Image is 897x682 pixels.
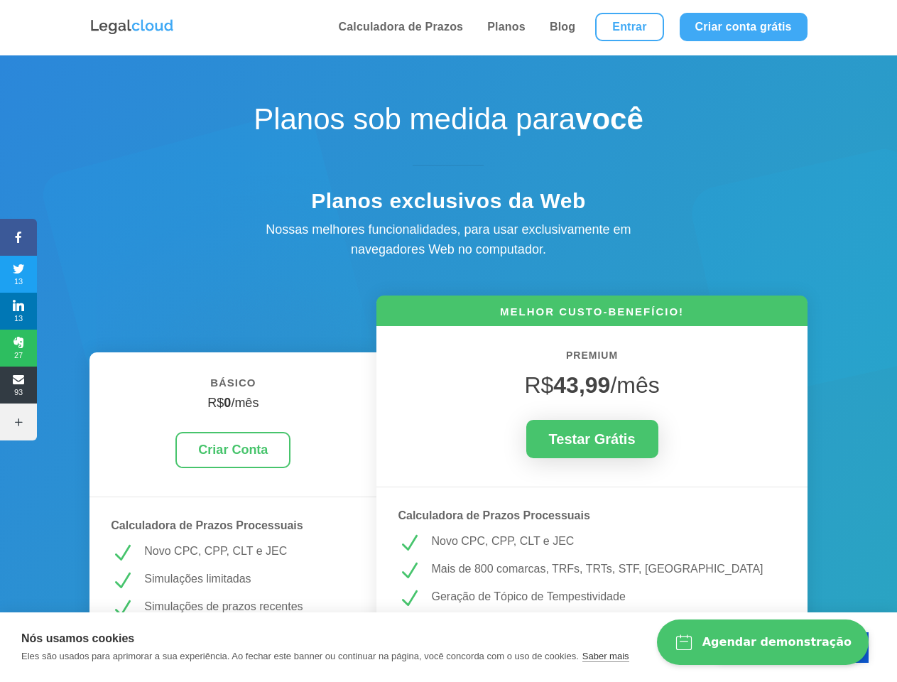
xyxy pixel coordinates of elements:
[431,588,785,606] p: Geração de Tópico de Tempestividade
[144,542,355,561] p: Novo CPC, CPP, CLT e JEC
[398,347,785,372] h6: PREMIUM
[431,560,785,578] p: Mais de 800 comarcas, TRFs, TRTs, STF, [GEOGRAPHIC_DATA]
[175,432,290,468] a: Criar Conta
[680,13,808,41] a: Criar conta grátis
[398,509,589,521] strong: Calculadora de Prazos Processuais
[111,396,355,418] h4: R$ /mês
[111,519,303,531] strong: Calculadora de Prazos Processuais
[595,13,663,41] a: Entrar
[524,372,659,398] span: R$ /mês
[431,532,785,551] p: Novo CPC, CPP, CLT e JEC
[111,597,134,620] span: N
[111,570,134,592] span: N
[575,102,643,136] strong: você
[144,570,355,588] p: Simulações limitadas
[21,651,579,661] p: Eles são usados para aprimorar a sua experiência. Ao fechar este banner ou continuar na página, v...
[553,372,610,398] strong: 43,99
[89,18,175,36] img: Logo da Legalcloud
[111,374,355,399] h6: BÁSICO
[398,532,420,555] span: N
[21,632,134,644] strong: Nós usamos cookies
[398,588,420,610] span: N
[200,102,697,144] h1: Planos sob medida para
[224,396,231,410] strong: 0
[235,220,661,261] div: Nossas melhores funcionalidades, para usar exclusivamente em navegadores Web no computador.
[111,542,134,565] span: N
[582,651,629,662] a: Saber mais
[526,420,658,458] a: Testar Grátis
[200,188,697,221] h4: Planos exclusivos da Web
[144,597,355,616] p: Simulações de prazos recentes
[376,304,807,326] h6: MELHOR CUSTO-BENEFÍCIO!
[398,560,420,583] span: N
